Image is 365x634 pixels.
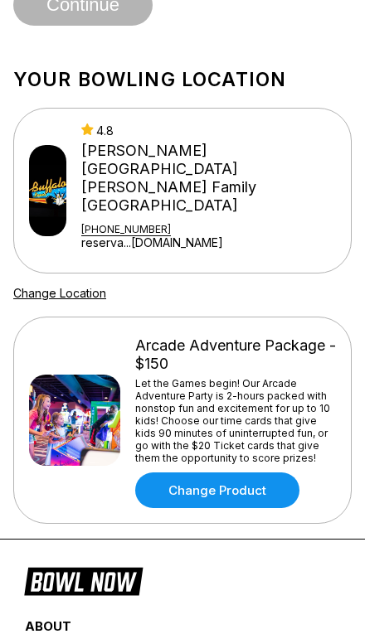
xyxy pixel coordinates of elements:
a: reserva...[DOMAIN_NAME] [81,235,336,249]
div: 4.8 [81,123,336,138]
div: Arcade Adventure Package - $150 [135,336,336,373]
div: [PERSON_NAME][GEOGRAPHIC_DATA] [PERSON_NAME] Family [GEOGRAPHIC_DATA] [81,142,336,215]
a: Change Product [135,472,299,508]
a: Change Location [13,286,106,300]
div: Let the Games begin! Our Arcade Adventure Party is 2-hours packed with nonstop fun and excitement... [135,377,336,464]
img: Arcade Adventure Package - $150 [29,375,120,466]
img: Buffaloe Lanes Mebane Family Bowling Center [29,145,66,236]
h1: Your bowling location [13,68,352,91]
